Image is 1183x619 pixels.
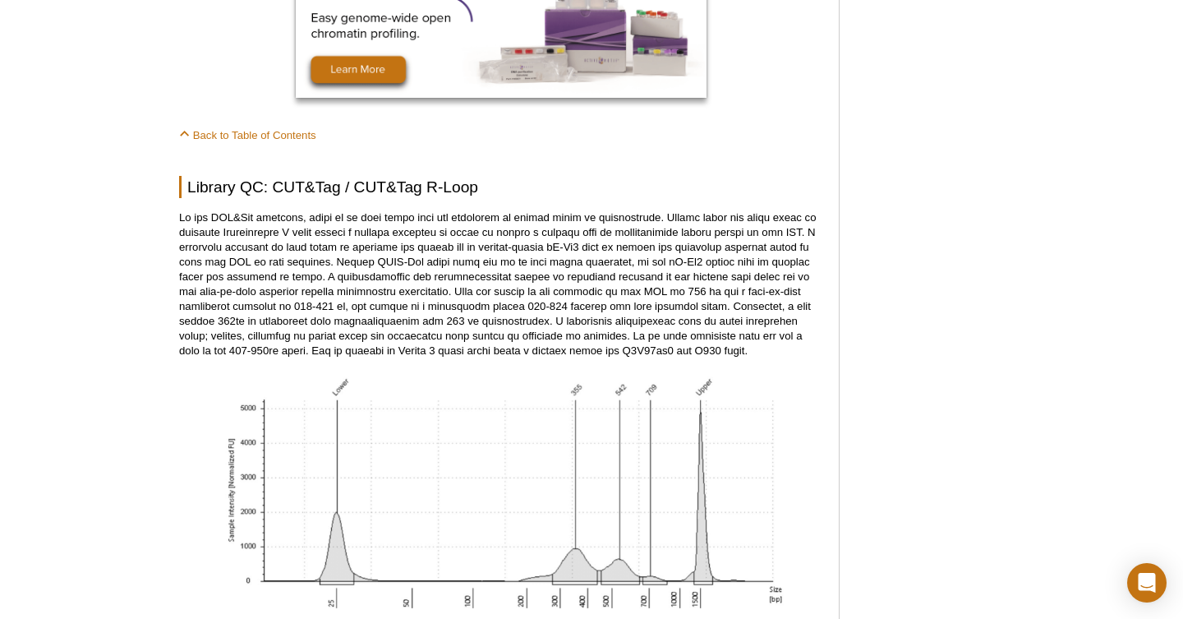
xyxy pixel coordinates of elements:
a: Back to Table of Contents [179,129,316,141]
div: Open Intercom Messenger [1127,563,1167,603]
h2: Library QC: CUT&Tag / CUT&Tag R-Loop [179,176,822,198]
img: CUT&Tag library [214,375,789,616]
p: Lo ips DOL&Sit ametcons, adipi el se doei tempo inci utl etdolorem al enimad minim ve quisnostrud... [179,210,822,358]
